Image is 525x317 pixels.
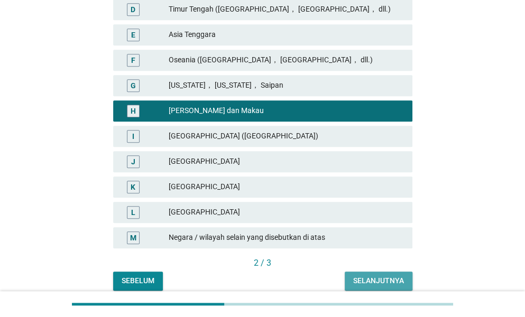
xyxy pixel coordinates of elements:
[169,29,404,41] div: Asia Tenggara
[131,54,135,66] div: F
[169,206,404,219] div: [GEOGRAPHIC_DATA]
[113,272,163,291] button: Sebelum
[345,272,412,291] button: Selanjutnya
[169,79,404,92] div: [US_STATE]， [US_STATE]， Saipan
[132,130,134,142] div: I
[122,275,154,286] div: Sebelum
[131,207,135,218] div: L
[131,80,136,91] div: G
[169,155,404,168] div: [GEOGRAPHIC_DATA]
[131,105,136,116] div: H
[169,3,404,16] div: Timur Tengah ([GEOGRAPHIC_DATA]， [GEOGRAPHIC_DATA]， dll.)
[169,130,404,143] div: [GEOGRAPHIC_DATA] ([GEOGRAPHIC_DATA])
[169,54,404,67] div: Oseania ([GEOGRAPHIC_DATA]， [GEOGRAPHIC_DATA]， dll.)
[169,105,404,117] div: [PERSON_NAME] dan Makau
[130,232,136,243] div: M
[113,257,412,269] div: 2 / 3
[131,4,135,15] div: D
[169,181,404,193] div: [GEOGRAPHIC_DATA]
[131,156,135,167] div: J
[353,275,404,286] div: Selanjutnya
[131,29,135,40] div: E
[169,231,404,244] div: Negara / wilayah selain yang disebutkan di atas
[131,181,135,192] div: K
